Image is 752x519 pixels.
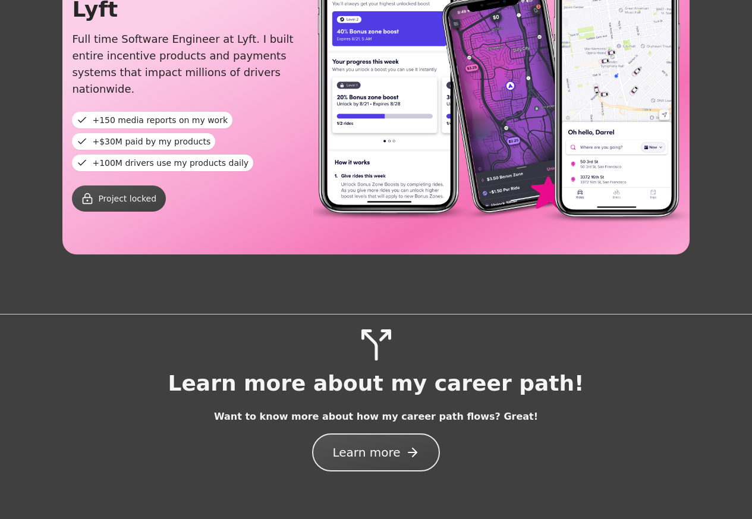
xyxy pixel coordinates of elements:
[92,157,248,169] span: +100M drivers use my products daily
[92,114,228,126] span: +150 media reports on my work
[168,372,584,395] div: Learn more about my career path!
[72,185,166,212] button: Project locked
[312,433,439,471] button: Learn more
[98,193,156,205] span: Project locked
[332,444,400,461] span: Learn more
[214,410,538,424] div: Want to know more about how my career path flows? Great!
[92,136,210,147] span: +$30M paid by my products
[72,31,304,97] div: Full time Software Engineer at Lyft. I built entire incentive products and payments systems that ...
